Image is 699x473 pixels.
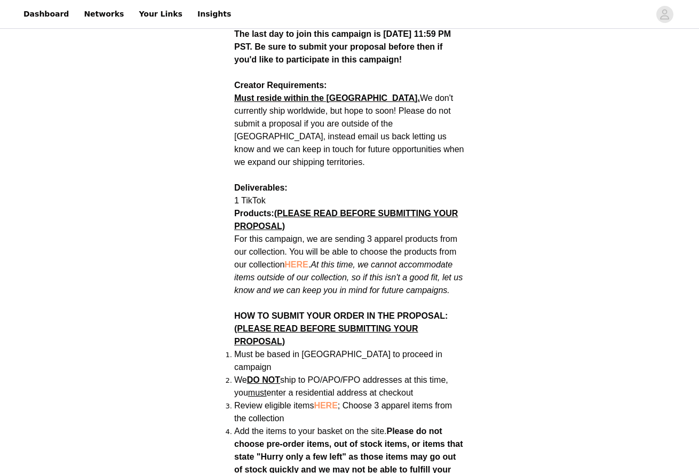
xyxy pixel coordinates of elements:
[17,2,75,26] a: Dashboard
[234,260,463,295] em: At this time, we cannot accommodate items outside of our collection, so if this isn't a good fit,...
[660,6,670,23] div: avatar
[191,2,237,26] a: Insights
[234,375,448,397] span: We ship to PO/APO/FPO addresses at this time, you enter a residential address at checkout
[234,209,458,231] span: (PLEASE READ BEFORE SUBMITTING YOUR PROPOSAL)
[234,29,451,64] strong: The last day to join this campaign is [DATE] 11:59 PM PST. Be sure to submit your proposal before...
[132,2,189,26] a: Your Links
[77,2,130,26] a: Networks
[247,375,280,384] strong: DO NOT
[284,260,308,269] a: HERE
[234,324,418,346] span: (PLEASE READ BEFORE SUBMITTING YOUR PROPOSAL)
[234,350,442,372] span: Must be based in [GEOGRAPHIC_DATA] to proceed in campaign
[234,427,387,436] span: Add the items to your basket on the site.
[234,81,327,90] strong: Creator Requirements:
[234,311,448,346] strong: HOW TO SUBMIT YOUR ORDER IN THE PROPOSAL:
[234,234,463,295] span: For this campaign, we are sending 3 apparel products from our collection. You will be able to cho...
[234,401,452,423] span: Review eligible items
[248,388,267,397] span: must
[234,401,452,423] span: ; Choose 3 apparel items from the collection
[234,183,288,192] strong: Deliverables:
[234,209,458,231] strong: Products:
[314,401,337,410] a: HERE
[234,93,420,103] strong: Must reside within the [GEOGRAPHIC_DATA].
[234,196,266,205] span: 1 TikTok
[234,93,464,167] span: We don't currently ship worldwide, but hope to soon! Please do not submit a proposal if you are o...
